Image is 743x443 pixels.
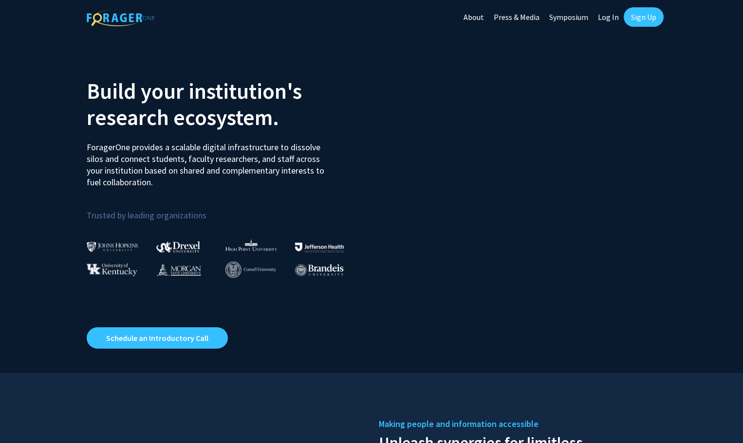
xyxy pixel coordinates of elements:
[87,196,364,223] p: Trusted by leading organizations
[156,263,201,276] img: Morgan State University
[87,263,137,276] img: University of Kentucky
[295,243,344,252] img: Thomas Jefferson University
[225,239,277,251] img: High Point University
[624,7,664,27] a: Sign Up
[87,78,364,130] h2: Build your institution's research ecosystem.
[225,262,276,278] img: Cornell University
[87,242,138,252] img: Johns Hopkins University
[87,9,155,26] img: ForagerOne Logo
[379,417,656,431] h5: Making people and information accessible
[87,327,228,349] a: Opens in a new tab
[156,241,200,252] img: Drexel University
[295,264,344,276] img: Brandeis University
[87,134,331,188] p: ForagerOne provides a scalable digital infrastructure to dissolve silos and connect students, fac...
